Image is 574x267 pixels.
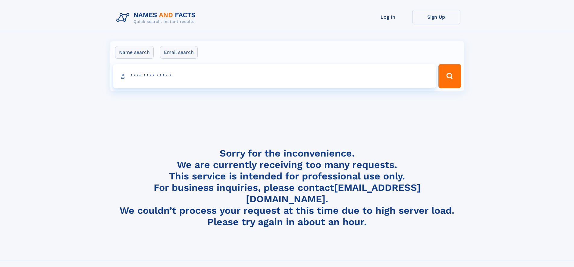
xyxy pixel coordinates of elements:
[438,64,461,88] button: Search Button
[246,182,421,205] a: [EMAIL_ADDRESS][DOMAIN_NAME]
[364,10,412,24] a: Log In
[113,64,436,88] input: search input
[115,46,154,59] label: Name search
[160,46,198,59] label: Email search
[412,10,460,24] a: Sign Up
[114,147,460,228] h4: Sorry for the inconvenience. We are currently receiving too many requests. This service is intend...
[114,10,201,26] img: Logo Names and Facts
